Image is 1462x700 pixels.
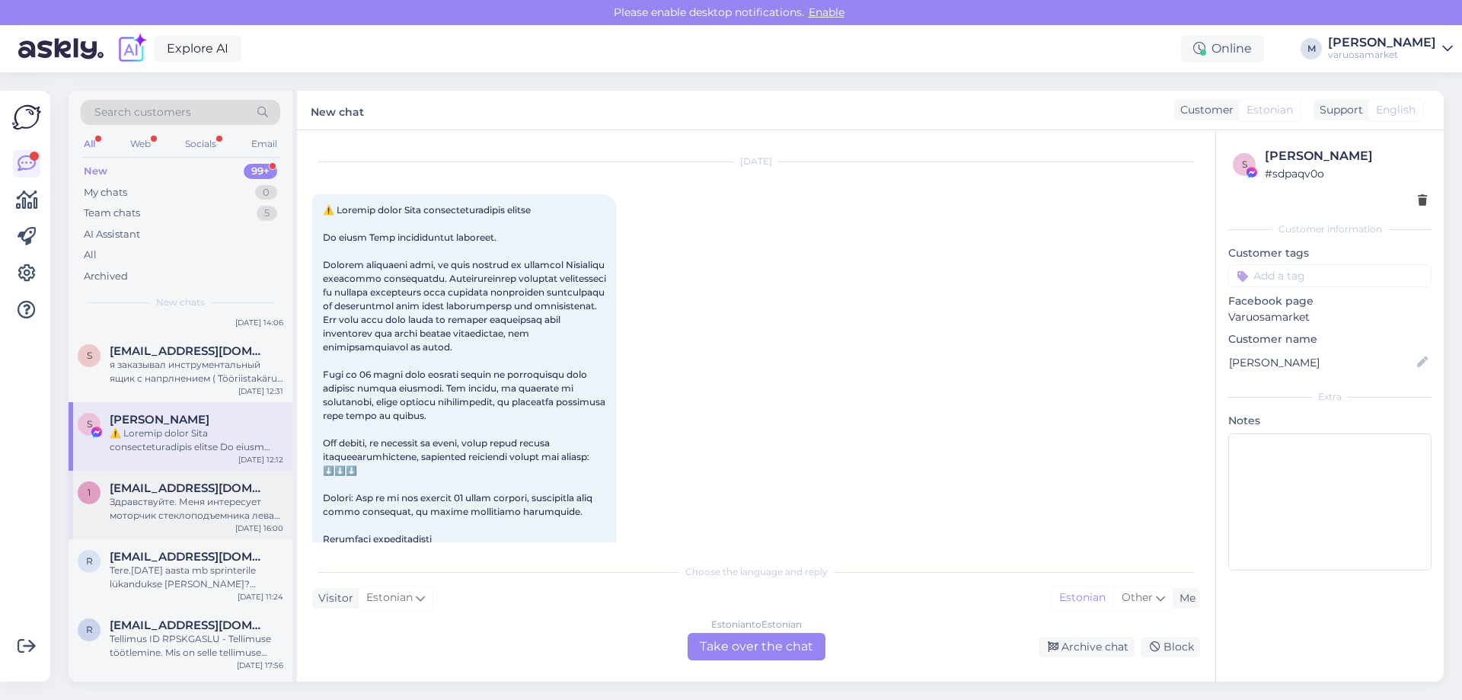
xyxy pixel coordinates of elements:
div: ⚠️ Loremip dolor Sita consecteturadipis elitse Do eiusm Temp incididuntut laboreet. Dolorem aliqu... [110,427,283,454]
span: stsepkin2004@bk.ru [110,344,268,358]
div: Visitor [312,590,353,606]
span: Search customers [94,104,191,120]
div: Socials [182,134,219,154]
p: Customer tags [1228,245,1432,261]
span: English [1376,102,1416,118]
div: я заказывал инструментальный ящик с напрлнением ( Tööriistakäru 252-osa Högert technik) а получил... [110,358,283,385]
span: New chats [156,296,205,309]
div: Customer [1174,102,1234,118]
div: [PERSON_NAME] [1328,37,1436,49]
div: 0 [255,185,277,200]
input: Add name [1229,354,1414,371]
div: Archive chat [1039,637,1135,657]
div: All [84,248,97,263]
div: Extra [1228,390,1432,404]
div: Tere.[DATE] aasta mb sprinterile lükandukse [PERSON_NAME]?parempoolset [110,564,283,591]
div: Tellimus ID RPSKGASLU - Tellimuse töötlemine. Mis on selle tellimuse eeldatav tarne, pidi olema 1... [110,632,283,660]
span: s [87,350,92,361]
div: varuosamarket [1328,49,1436,61]
img: Askly Logo [12,103,41,132]
span: r [86,555,93,567]
div: New [84,164,107,179]
p: Customer name [1228,331,1432,347]
p: Facebook page [1228,293,1432,309]
span: Sandra Bruno [110,413,209,427]
div: [DATE] 14:06 [235,317,283,328]
div: Me [1173,590,1195,606]
div: [DATE] 12:12 [238,454,283,465]
div: Estonian [1052,587,1113,609]
div: [DATE] 16:00 [235,523,283,534]
span: ralftammist@gmail.com [110,550,268,564]
div: Estonian to Estonian [711,618,802,631]
span: ⚠️ Loremip dolor Sita consecteturadipis elitse Do eiusm Temp incididuntut laboreet. Dolorem aliqu... [323,204,608,586]
span: 1 [88,487,91,498]
div: [DATE] [312,155,1200,168]
div: [DATE] 11:24 [238,591,283,603]
div: My chats [84,185,127,200]
div: Choose the language and reply [312,565,1200,579]
div: Web [127,134,154,154]
div: 99+ [244,164,277,179]
div: M [1301,38,1322,59]
span: 1984andrei.v@gmail.com [110,481,268,495]
span: r [86,624,93,635]
a: Explore AI [154,36,241,62]
div: # sdpaqv0o [1265,165,1427,182]
div: Block [1141,637,1200,657]
div: Take over the chat [688,633,825,660]
div: Support [1314,102,1363,118]
p: Varuosamarket [1228,309,1432,325]
span: Estonian [1247,102,1293,118]
span: s [1242,158,1247,170]
span: Enable [804,5,849,19]
div: [PERSON_NAME] [1265,147,1427,165]
div: Email [248,134,280,154]
span: Estonian [366,590,413,606]
span: raulvolt@gmail.com [110,618,268,632]
div: Online [1181,35,1264,62]
p: Notes [1228,413,1432,429]
div: Здравствуйте. Меня интересует моторчик стеклоподъемника левая сторона. Машина ford transit custom... [110,495,283,523]
div: 5 [257,206,277,221]
div: Team chats [84,206,140,221]
img: explore-ai [116,33,148,65]
a: [PERSON_NAME]varuosamarket [1328,37,1453,61]
span: Other [1122,590,1153,604]
input: Add a tag [1228,264,1432,287]
div: [DATE] 12:31 [238,385,283,397]
span: S [87,418,92,430]
div: AI Assistant [84,227,140,242]
div: [DATE] 17:56 [237,660,283,671]
label: New chat [311,100,364,120]
div: Archived [84,269,128,284]
div: Customer information [1228,222,1432,236]
div: All [81,134,98,154]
